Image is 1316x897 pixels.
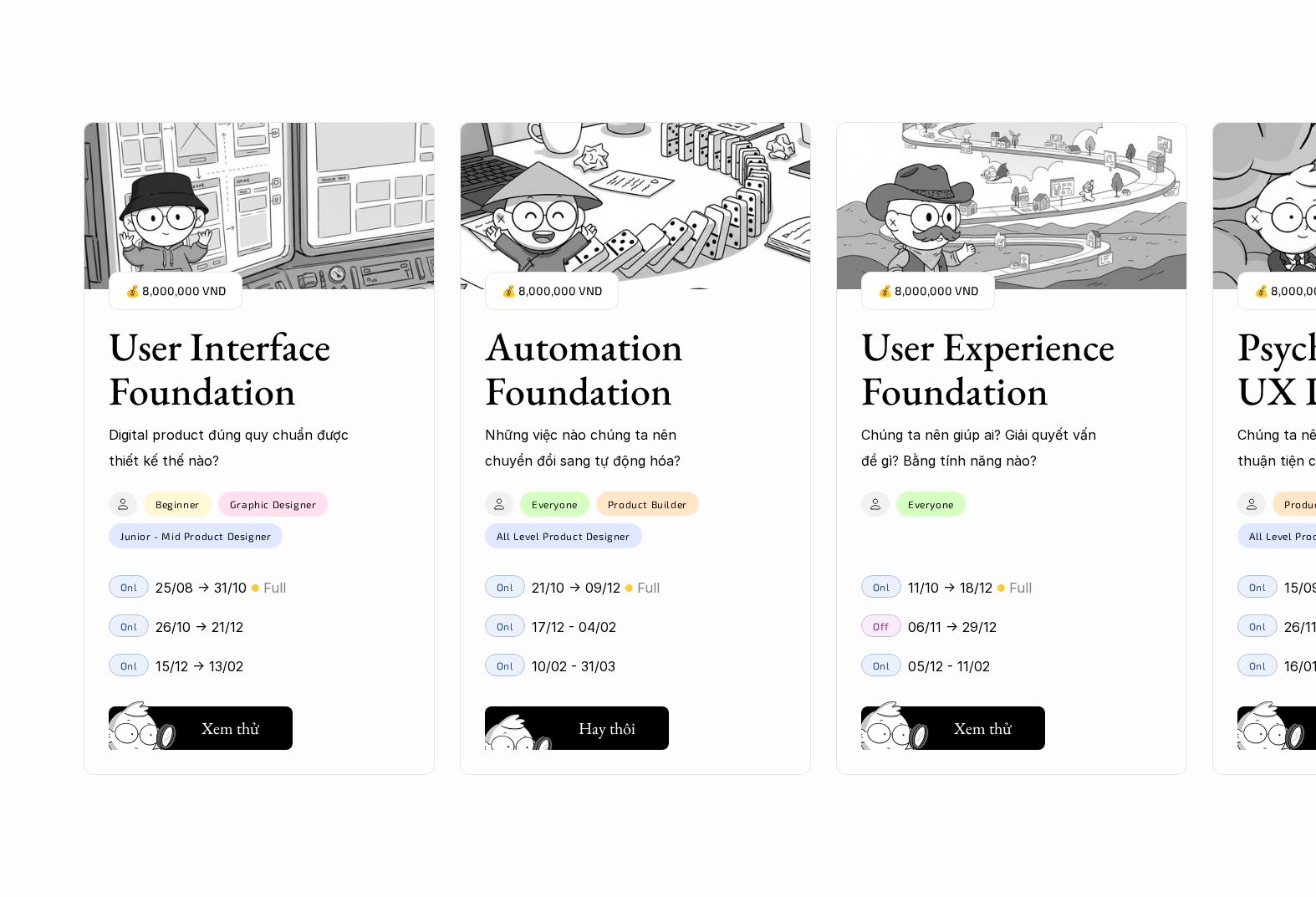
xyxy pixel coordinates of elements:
p: Onl [873,581,890,593]
p: Full [637,575,660,600]
button: Hay thôi [485,706,669,750]
p: Full [263,575,286,600]
p: 💰 8,000,000 VND [125,280,226,303]
p: 💰 8,000,000 VND [502,280,602,303]
p: Onl [1249,620,1267,632]
p: Everyone [908,498,954,510]
p: Full [1009,575,1032,600]
h5: Xem thử [201,716,259,740]
p: 💰 8,000,000 VND [878,280,978,303]
h3: Automation Foundation [485,324,744,413]
p: Graphic Designer [230,498,317,510]
p: Off [873,620,890,632]
a: Xem thử [109,700,293,750]
p: 26/10 -> 21/12 [156,614,243,640]
p: Digital product đúng quy chuẩn được thiết kế thế nào? [109,422,351,473]
p: Onl [497,660,514,671]
p: Onl [497,581,514,593]
p: 25/08 -> 31/10 [156,575,247,600]
p: 🟡 [251,582,259,594]
p: Onl [497,620,514,632]
button: Xem thử [109,706,293,750]
p: Junior - Mid Product Designer [120,530,271,542]
h5: Xem thử [954,716,1012,740]
button: Xem thử [861,706,1045,750]
p: 21/10 -> 09/12 [532,575,620,600]
p: 🟡 [997,582,1005,594]
p: 15/12 -> 13/02 [156,654,243,679]
p: Những việc nào chúng ta nên chuyển đổi sang tự động hóa? [485,422,727,473]
p: 10/02 - 31/03 [532,654,615,679]
p: All Level Product Designer [497,530,630,542]
p: 17/12 - 04/02 [532,614,616,640]
a: Xem thử [861,700,1045,750]
h3: User Experience Foundation [861,324,1120,413]
p: 11/10 -> 18/12 [908,575,992,600]
p: Onl [1249,660,1267,671]
p: Onl [1249,581,1267,593]
h3: User Interface Foundation [109,324,368,413]
p: 🟡 [625,582,633,594]
p: Beginner [156,498,200,510]
p: 05/12 - 11/02 [908,654,990,679]
a: Hay thôi [485,700,669,750]
p: 06/11 -> 29/12 [908,614,997,640]
p: Chúng ta nên giúp ai? Giải quyết vấn đề gì? Bằng tính năng nào? [861,422,1104,473]
h5: Hay thôi [579,716,635,740]
p: Onl [873,660,890,671]
p: Product Builder [608,498,687,510]
p: Everyone [532,498,578,510]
